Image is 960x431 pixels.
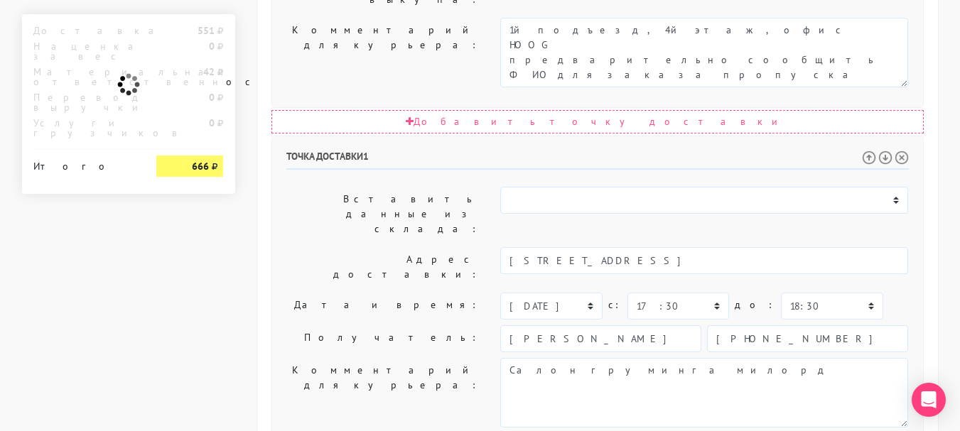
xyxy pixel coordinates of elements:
[23,67,146,87] div: Материальная ответственность
[286,151,909,170] h6: Точка доставки
[912,383,946,417] div: Open Intercom Messenger
[116,72,141,97] img: ajax-loader.gif
[198,24,215,37] strong: 551
[271,110,924,133] div: Добавить точку доставки
[276,247,490,287] label: Адрес доставки:
[192,160,209,173] strong: 666
[23,26,146,36] div: Доставка
[23,41,146,61] div: Наценка за вес
[276,325,490,352] label: Получатель:
[500,18,908,87] textarea: 3й подъезд, 4й этаж, офис HOOG предварительно сообщить ФИО для заказа пропуска
[23,92,146,112] div: Перевод выручки
[276,358,490,427] label: Комментарий для курьера:
[363,150,369,163] span: 1
[707,325,908,352] input: Телефон
[608,293,622,317] label: c:
[276,187,490,241] label: Вставить данные из склада:
[23,118,146,138] div: Услуги грузчиков
[276,18,490,87] label: Комментарий для курьера:
[735,293,775,317] label: до:
[500,325,701,352] input: Имя
[33,156,136,171] div: Итого
[276,293,490,320] label: Дата и время:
